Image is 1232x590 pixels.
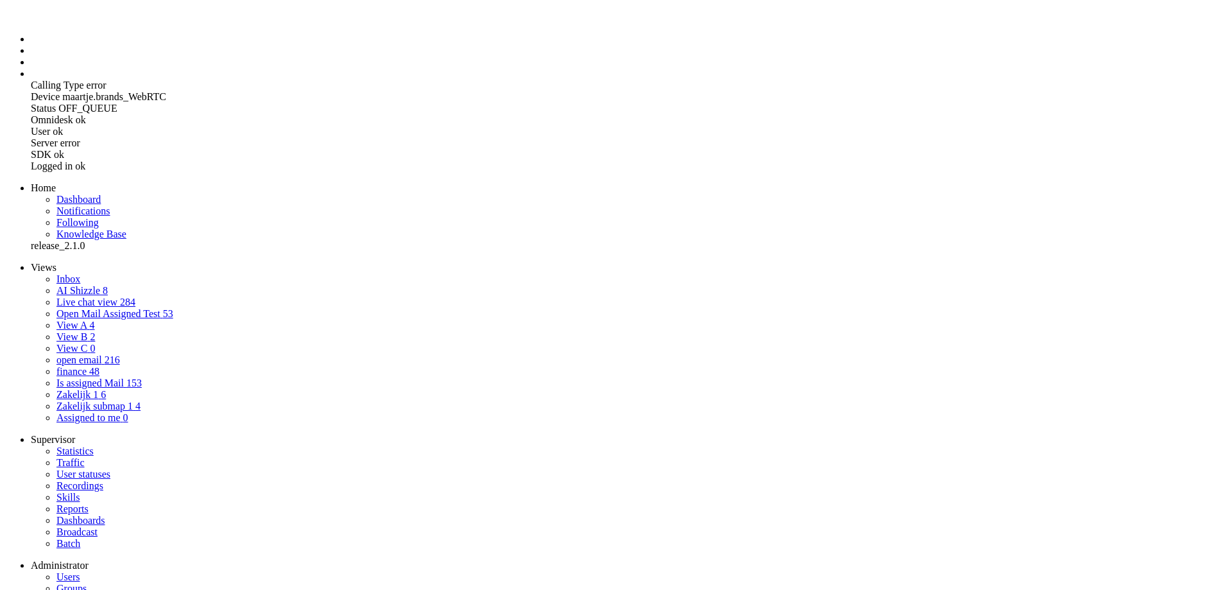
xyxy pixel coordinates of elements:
[56,389,98,400] span: Zakelijk 1
[56,389,106,400] a: Zakelijk 1 6
[87,80,107,91] span: error
[5,10,1227,172] ul: Menu
[56,320,87,331] span: View A
[56,229,126,239] span: Knowledge Base
[56,571,80,582] a: Users
[56,377,124,388] span: Is assigned Mail
[31,45,1227,56] li: Tickets menu
[56,446,94,456] a: translate('statistics')
[31,33,1227,45] li: Dashboard menu
[101,389,106,400] span: 6
[56,273,80,284] a: Inbox
[56,366,87,377] span: finance
[105,354,120,365] span: 216
[56,503,89,514] a: Reports
[31,68,1227,80] li: Admin menu
[56,320,94,331] a: View A 4
[58,103,117,114] span: OFF_QUEUE
[31,56,1227,68] li: Supervisor menu
[31,114,73,125] span: Omnidesk
[62,91,166,102] span: maartje.brands_WebRTC
[31,91,60,102] span: Device
[31,10,53,21] a: Omnidesk
[5,182,1227,252] ul: dashboard menu items
[31,161,73,171] span: Logged in
[56,285,108,296] a: AI Shizzle 8
[56,308,160,319] span: Open Mail Assigned Test
[56,194,101,205] span: Dashboard
[56,446,94,456] span: Statistics
[56,412,121,423] span: Assigned to me
[56,480,103,491] a: Recordings
[56,343,87,354] span: View C
[56,538,80,549] a: Batch
[163,308,173,319] span: 53
[56,492,80,503] a: Skills
[31,80,84,91] span: Calling Type
[75,161,85,171] span: ok
[56,229,126,239] a: Knowledge base
[31,240,85,251] span: release_2.1.0
[31,262,1227,273] li: Views
[56,343,95,354] a: View C 0
[56,354,102,365] span: open email
[31,126,50,137] span: User
[56,354,120,365] a: open email 216
[76,114,86,125] span: ok
[31,182,1227,194] li: Home menu item
[31,149,51,160] span: SDK
[56,205,110,216] span: Notifications
[56,331,87,342] span: View B
[56,194,101,205] a: Dashboard menu item
[90,331,95,342] span: 2
[56,331,95,342] a: View B 2
[56,515,105,526] a: Dashboards
[54,149,64,160] span: ok
[56,205,110,216] a: Notifications menu item
[56,366,99,377] a: finance 48
[56,297,135,308] a: Live chat view 284
[56,412,128,423] a: Assigned to me 0
[56,217,99,228] a: Following
[31,434,1227,446] li: Supervisor
[56,377,142,388] a: Is assigned Mail 153
[89,320,94,331] span: 4
[53,126,63,137] span: ok
[123,412,128,423] span: 0
[56,285,100,296] span: AI Shizzle
[56,401,133,412] span: Zakelijk submap 1
[120,297,135,308] span: 284
[56,308,173,319] a: Open Mail Assigned Test 53
[135,401,141,412] span: 4
[60,137,80,148] span: error
[56,401,141,412] a: Zakelijk submap 1 4
[31,137,58,148] span: Server
[56,469,110,480] a: User statuses
[56,526,98,537] a: Broadcast
[126,377,142,388] span: 153
[31,560,1227,571] li: Administrator
[89,366,99,377] span: 48
[103,285,108,296] span: 8
[90,343,95,354] span: 0
[56,457,85,468] a: Traffic
[56,297,117,308] span: Live chat view
[31,103,56,114] span: Status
